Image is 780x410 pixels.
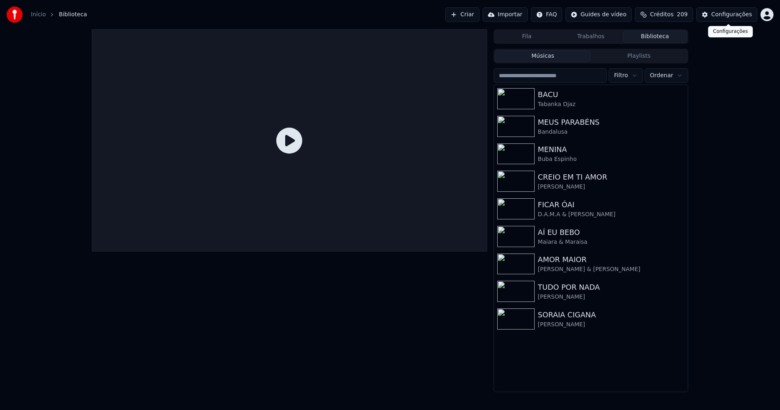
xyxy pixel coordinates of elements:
button: FAQ [531,7,562,22]
div: CREIO EM TI AMOR [538,171,685,183]
div: TUDO POR NADA [538,282,685,293]
div: Buba Espinho [538,155,685,163]
div: Configurações [711,11,752,19]
div: MENINA [538,144,685,155]
div: AÍ EU BEBO [538,227,685,238]
span: 209 [677,11,688,19]
a: Início [31,11,46,19]
div: FICAR ÓAI [538,199,685,210]
img: youka [6,7,23,23]
nav: breadcrumb [31,11,87,19]
div: Configurações [708,26,753,37]
div: [PERSON_NAME] & [PERSON_NAME] [538,265,685,273]
div: [PERSON_NAME] [538,321,685,329]
div: D.A.M.A & [PERSON_NAME] [538,210,685,219]
div: AMOR MAIOR [538,254,685,265]
button: Fila [495,31,559,43]
div: Tabanka Djaz [538,100,685,108]
div: Maiara & Maraisa [538,238,685,246]
span: Créditos [650,11,674,19]
div: BACU [538,89,685,100]
div: SORAIA CIGANA [538,309,685,321]
button: Trabalhos [559,31,623,43]
span: Ordenar [650,72,673,80]
button: Músicas [495,50,591,62]
button: Guides de vídeo [565,7,632,22]
button: Créditos209 [635,7,693,22]
span: Biblioteca [59,11,87,19]
div: MEUS PARABÉNS [538,117,685,128]
button: Configurações [696,7,757,22]
button: Criar [445,7,479,22]
div: [PERSON_NAME] [538,293,685,301]
button: Playlists [591,50,687,62]
div: [PERSON_NAME] [538,183,685,191]
button: Importar [483,7,528,22]
span: Filtro [614,72,628,80]
button: Biblioteca [623,31,687,43]
div: Bandalusa [538,128,685,136]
